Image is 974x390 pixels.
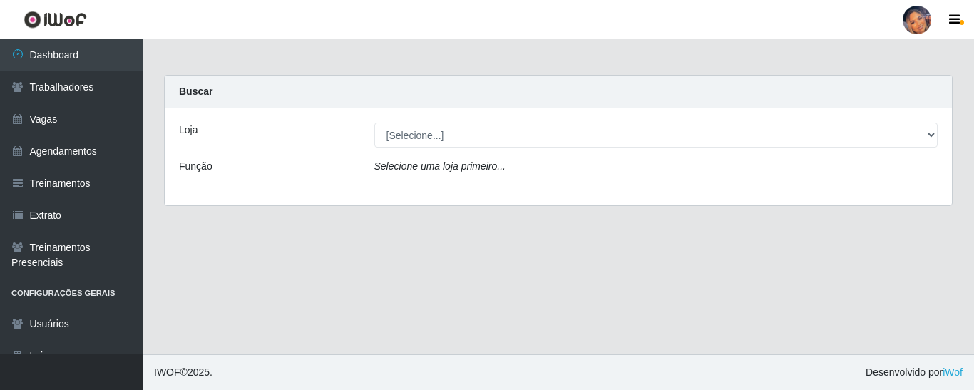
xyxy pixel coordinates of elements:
label: Loja [179,123,198,138]
strong: Buscar [179,86,212,97]
i: Selecione uma loja primeiro... [374,160,506,172]
label: Função [179,159,212,174]
a: iWof [943,366,963,378]
span: © 2025 . [154,365,212,380]
span: Desenvolvido por [866,365,963,380]
span: IWOF [154,366,180,378]
img: CoreUI Logo [24,11,87,29]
